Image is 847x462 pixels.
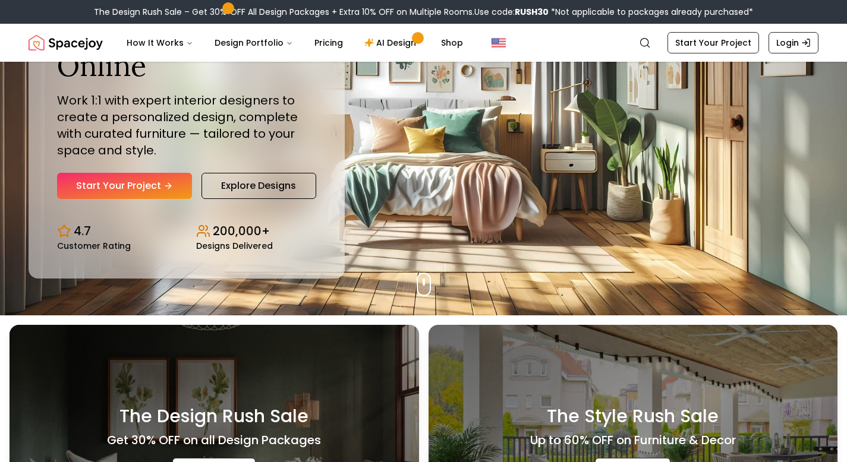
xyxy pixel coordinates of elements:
[530,432,736,448] h4: Up to 60% OFF on Furniture & Decor
[117,31,203,55] button: How It Works
[57,213,316,250] div: Design stats
[196,242,273,250] small: Designs Delivered
[547,406,719,427] h3: The Style Rush Sale
[305,31,352,55] a: Pricing
[74,223,91,239] p: 4.7
[29,31,103,55] a: Spacejoy
[57,242,131,250] small: Customer Rating
[213,223,270,239] p: 200,000+
[201,173,316,199] a: Explore Designs
[355,31,429,55] a: AI Design
[29,24,818,62] nav: Global
[492,36,506,50] img: United States
[205,31,303,55] button: Design Portfolio
[769,32,818,53] a: Login
[474,6,549,18] span: Use code:
[117,31,473,55] nav: Main
[107,432,321,448] h4: Get 30% OFF on all Design Packages
[57,92,316,159] p: Work 1:1 with expert interior designers to create a personalized design, complete with curated fu...
[57,173,192,199] a: Start Your Project
[119,406,308,427] h3: The Design Rush Sale
[549,6,753,18] span: *Not applicable to packages already purchased*
[667,32,759,53] a: Start Your Project
[29,31,103,55] img: Spacejoy Logo
[432,31,473,55] a: Shop
[515,6,549,18] b: RUSH30
[94,6,753,18] div: The Design Rush Sale – Get 30% OFF All Design Packages + Extra 10% OFF on Multiple Rooms.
